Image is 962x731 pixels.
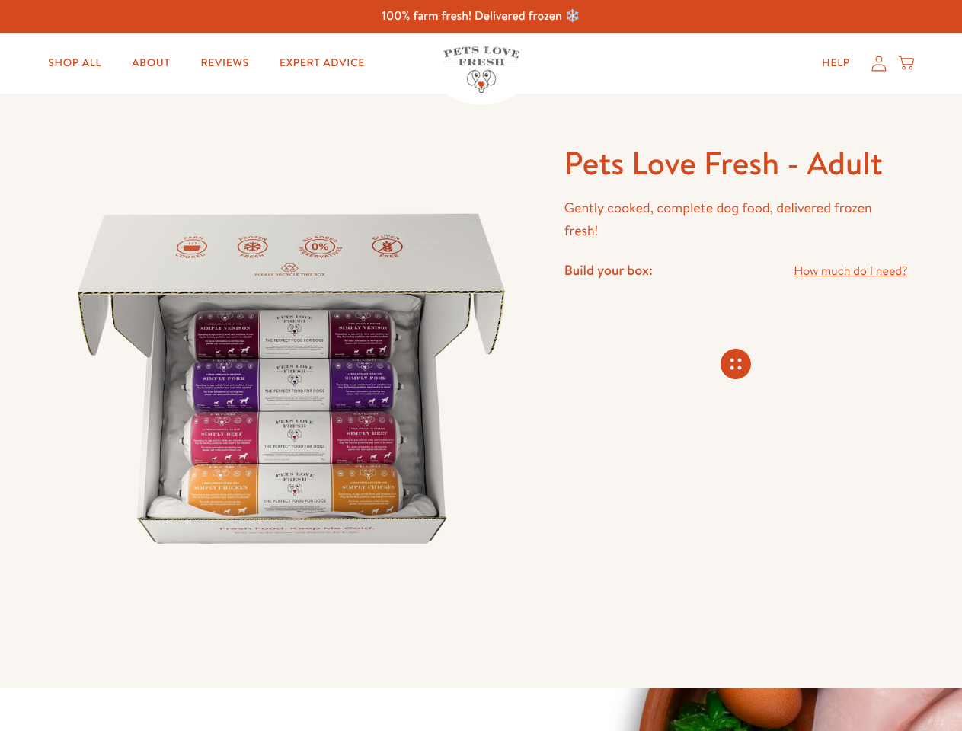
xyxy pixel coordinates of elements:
[810,48,862,78] a: Help
[267,48,377,78] a: Expert Advice
[120,48,182,78] a: About
[443,46,519,93] img: Pets Love Fresh
[188,48,260,78] a: Reviews
[721,349,751,379] svg: Connecting store
[564,261,653,279] h4: Build your box:
[55,142,528,615] img: Pets Love Fresh - Adult
[36,48,113,78] a: Shop All
[564,142,908,184] h1: Pets Love Fresh - Adult
[794,261,907,282] a: How much do I need?
[564,196,908,243] p: Gently cooked, complete dog food, delivered frozen fresh!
